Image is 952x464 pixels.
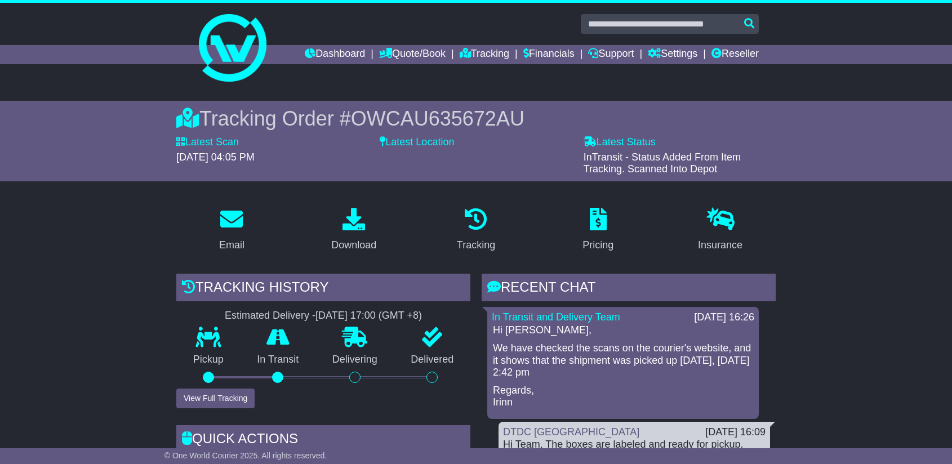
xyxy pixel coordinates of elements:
[324,204,384,257] a: Download
[694,311,754,324] div: [DATE] 16:26
[305,45,365,64] a: Dashboard
[575,204,621,257] a: Pricing
[460,45,509,64] a: Tracking
[176,151,255,163] span: [DATE] 04:05 PM
[176,274,470,304] div: Tracking history
[164,451,327,460] span: © One World Courier 2025. All rights reserved.
[331,238,376,253] div: Download
[176,425,470,456] div: Quick Actions
[503,426,639,438] a: DTDC [GEOGRAPHIC_DATA]
[588,45,634,64] a: Support
[493,385,753,409] p: Regards, Irinn
[176,354,241,366] p: Pickup
[380,136,454,149] label: Latest Location
[176,389,255,408] button: View Full Tracking
[212,204,252,257] a: Email
[493,324,753,337] p: Hi [PERSON_NAME],
[176,106,776,131] div: Tracking Order #
[584,151,741,175] span: InTransit - Status Added From Item Tracking. Scanned Into Depot
[492,311,620,323] a: In Transit and Delivery Team
[582,238,613,253] div: Pricing
[241,354,316,366] p: In Transit
[493,342,753,379] p: We have checked the scans on the courier's website, and it shows that the shipment was picked up ...
[176,136,239,149] label: Latest Scan
[315,310,422,322] div: [DATE] 17:00 (GMT +8)
[219,238,244,253] div: Email
[379,45,446,64] a: Quote/Book
[351,107,524,130] span: OWCAU635672AU
[691,204,750,257] a: Insurance
[698,238,742,253] div: Insurance
[176,310,470,322] div: Estimated Delivery -
[705,426,766,439] div: [DATE] 16:09
[394,354,471,366] p: Delivered
[482,274,776,304] div: RECENT CHAT
[315,354,394,366] p: Delivering
[523,45,575,64] a: Financials
[711,45,759,64] a: Reseller
[457,238,495,253] div: Tracking
[584,136,656,149] label: Latest Status
[450,204,502,257] a: Tracking
[648,45,697,64] a: Settings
